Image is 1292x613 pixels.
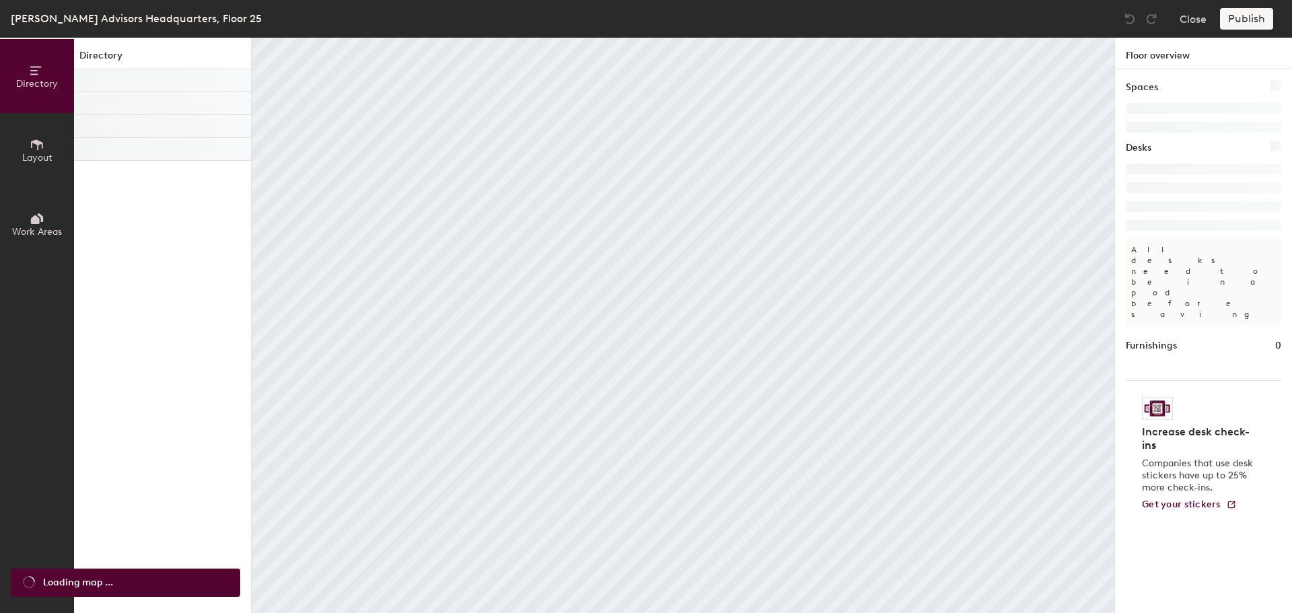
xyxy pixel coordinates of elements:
img: Redo [1145,12,1158,26]
h1: Floor overview [1115,38,1292,69]
span: Get your stickers [1142,499,1221,510]
span: Loading map ... [43,575,113,590]
h1: Furnishings [1126,338,1177,353]
button: Close [1180,8,1207,30]
h1: Spaces [1126,80,1158,95]
p: Companies that use desk stickers have up to 25% more check-ins. [1142,458,1257,494]
h1: Desks [1126,141,1151,155]
div: [PERSON_NAME] Advisors Headquarters, Floor 25 [11,10,262,27]
p: All desks need to be in a pod before saving [1126,239,1281,325]
span: Directory [16,78,58,89]
img: Sticker logo [1142,397,1173,420]
img: Undo [1123,12,1137,26]
h1: Directory [74,48,251,69]
h1: 0 [1275,338,1281,353]
span: Work Areas [12,226,62,238]
h4: Increase desk check-ins [1142,425,1257,452]
span: Layout [22,152,52,164]
a: Get your stickers [1142,499,1237,511]
canvas: Map [252,38,1114,613]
